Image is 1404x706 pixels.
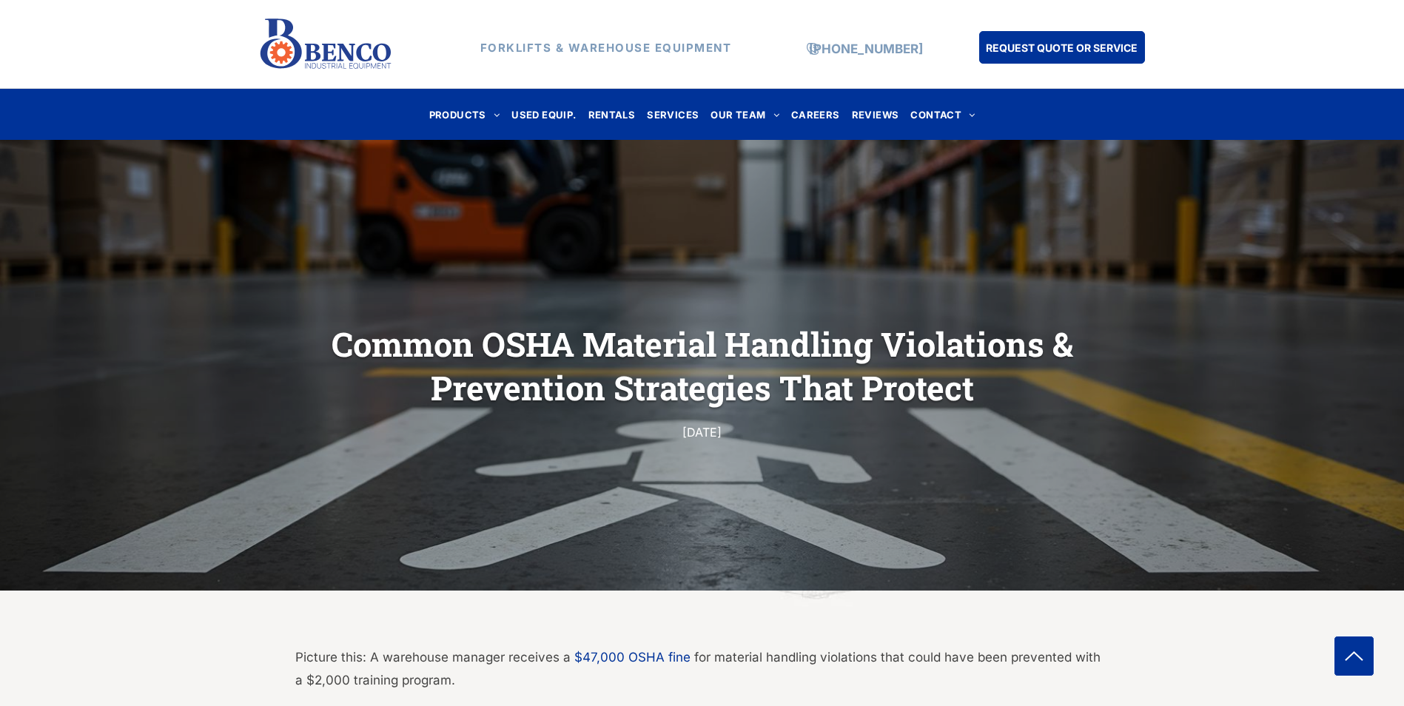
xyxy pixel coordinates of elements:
[295,650,571,665] span: Picture this: A warehouse manager receives a
[641,104,705,124] a: SERVICES
[785,104,846,124] a: CAREERS
[809,41,923,56] a: [PHONE_NUMBER]
[427,422,978,443] div: [DATE]
[846,104,905,124] a: REVIEWS
[295,650,1101,687] span: for material handling violations that could have been prevented with a $2,000 training program.
[574,650,691,665] a: $47,000 OSHA fine
[505,104,582,124] a: USED EQUIP.
[904,104,981,124] a: CONTACT
[979,31,1145,64] a: REQUEST QUOTE OR SERVICE
[480,41,732,55] strong: FORKLIFTS & WAREHOUSE EQUIPMENT
[295,320,1109,411] h1: Common OSHA Material Handling Violations & Prevention Strategies That Protect
[423,104,506,124] a: PRODUCTS
[705,104,785,124] a: OUR TEAM
[986,34,1138,61] span: REQUEST QUOTE OR SERVICE
[582,104,642,124] a: RENTALS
